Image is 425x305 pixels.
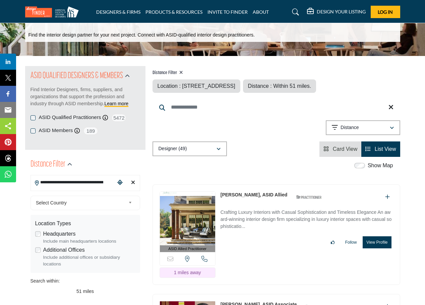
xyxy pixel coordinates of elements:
p: Vicky Serany, ASID Allied [221,191,288,198]
div: Include additional offices or subsidiary locations [43,254,135,268]
div: Location Types [35,220,135,228]
a: ABOUT [253,9,269,15]
input: ASID Members checkbox [31,128,36,133]
button: Log In [371,6,400,18]
a: Crafting Luxury Interiors with Casual Sophistication and Timeless Elegance An award-winning inter... [221,205,393,231]
img: ASID Qualified Practitioners Badge Icon [294,193,324,201]
input: Search Keyword [153,99,400,115]
button: Designer (49) [153,141,227,156]
div: Include main headquarters locations [43,238,135,245]
a: [PERSON_NAME], ASID Allied [221,192,288,197]
button: Follow [341,237,361,248]
span: Select Country [36,199,126,207]
img: Site Logo [25,6,82,17]
span: 189 [83,127,98,135]
h4: Distance Filter [153,70,316,76]
button: View Profile [363,236,391,248]
button: Like listing [326,237,339,248]
span: Location : [STREET_ADDRESS] [158,83,235,89]
img: Vicky Serany, ASID Allied [160,192,215,245]
span: 5472 [111,114,126,122]
a: View Card [323,146,357,152]
a: PRODUCTS & RESOURCES [145,9,202,15]
label: ASID Qualified Practitioners [39,114,101,121]
p: Distance [341,124,359,131]
p: Designer (49) [159,145,187,152]
a: View List [365,146,396,152]
span: 51 miles [76,289,94,294]
li: Card View [319,141,361,157]
a: Learn more [105,101,129,106]
div: Clear search location [128,176,138,190]
a: ASID Allied Practitioner [160,192,215,252]
div: Search within: [31,278,140,285]
span: Distance : Within 51 miles. [248,83,311,89]
input: ASID Qualified Practitioners checkbox [31,115,36,120]
span: Log In [378,9,393,15]
label: Show Map [368,162,393,170]
div: Choose your current location [115,176,125,190]
a: Search [286,7,303,17]
a: Add To List [385,194,390,200]
a: INVITE TO FINDER [207,9,248,15]
p: Find the interior design partner for your next project. Connect with ASID-qualified interior desi... [28,32,255,39]
input: Search Location [31,176,115,189]
h2: ASID QUALIFIED DESIGNERS & MEMBERS [31,70,123,82]
span: ASID Allied Practitioner [168,246,206,252]
h2: Distance Filter [31,159,65,171]
button: Distance [326,120,400,135]
h5: DESIGN YOUR LISTING [317,9,366,15]
a: DESIGNERS & FIRMS [96,9,140,15]
label: Headquarters [43,230,76,238]
p: Find Interior Designers, firms, suppliers, and organizations that support the profession and indu... [31,86,140,107]
span: List View [375,146,396,152]
li: List View [361,141,400,157]
label: Additional Offices [43,246,85,254]
label: ASID Members [39,127,73,134]
span: 1 miles away [174,270,201,275]
p: Crafting Luxury Interiors with Casual Sophistication and Timeless Elegance An award-winning inter... [221,209,393,231]
div: DESIGN YOUR LISTING [307,8,366,16]
span: Card View [333,146,358,152]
